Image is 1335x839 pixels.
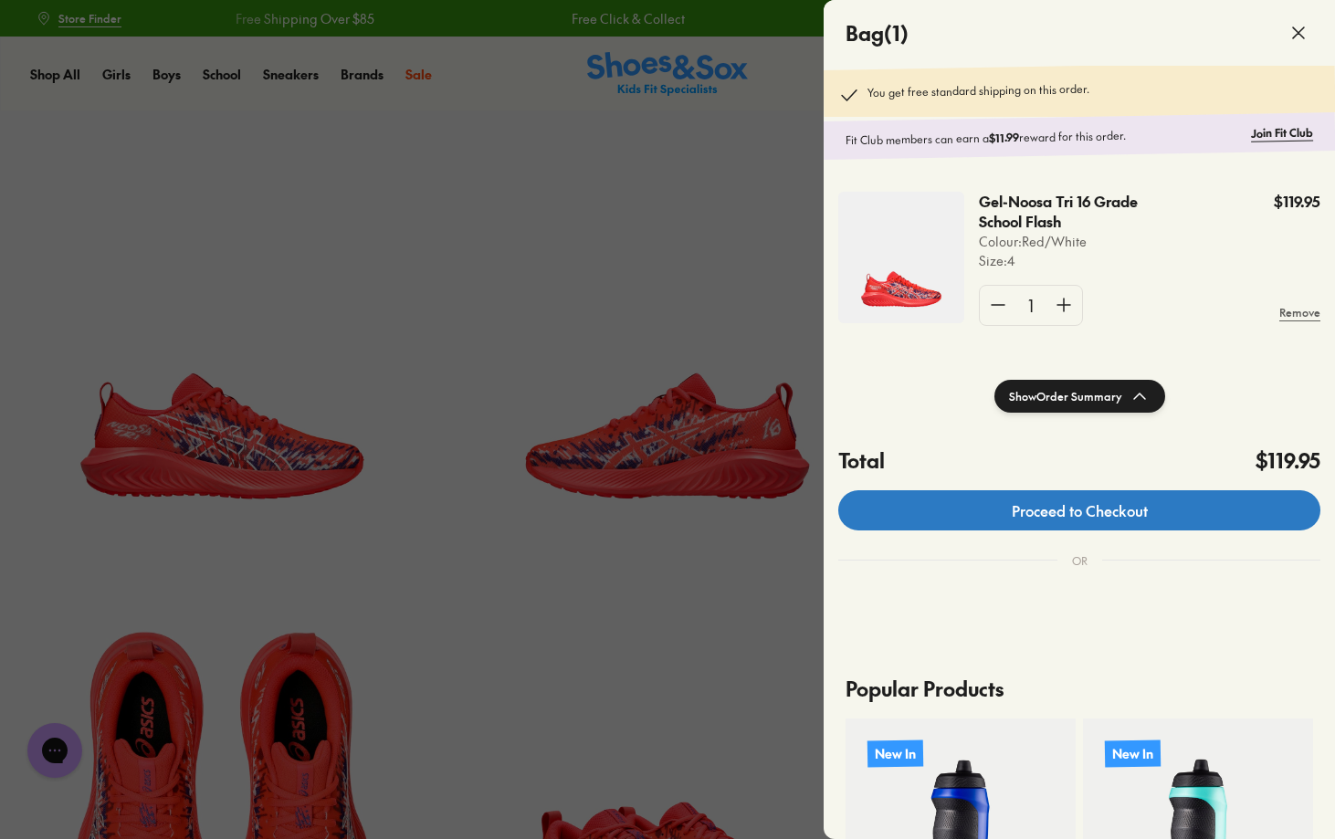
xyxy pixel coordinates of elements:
[846,659,1313,718] p: Popular Products
[979,192,1174,232] p: Gel-Noosa Tri 16 Grade School Flash
[838,446,885,476] h4: Total
[989,130,1019,145] b: $11.99
[1057,538,1102,583] div: OR
[867,80,1089,106] p: You get free standard shipping on this order.
[979,251,1224,270] p: Size : 4
[994,380,1165,413] button: ShowOrder Summary
[867,739,923,767] p: New In
[1274,192,1320,212] p: $119.95
[979,232,1224,251] p: Colour: Red/White
[1251,124,1313,142] a: Join Fit Club
[838,192,964,323] img: 4-551024.jpg
[846,125,1244,149] p: Fit Club members can earn a reward for this order.
[1105,739,1161,767] p: New In
[838,605,1320,655] iframe: PayPal-paypal
[1256,446,1320,476] h4: $119.95
[1016,286,1046,325] div: 1
[846,18,909,48] h4: Bag ( 1 )
[838,490,1320,530] a: Proceed to Checkout
[9,6,64,61] button: Open gorgias live chat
